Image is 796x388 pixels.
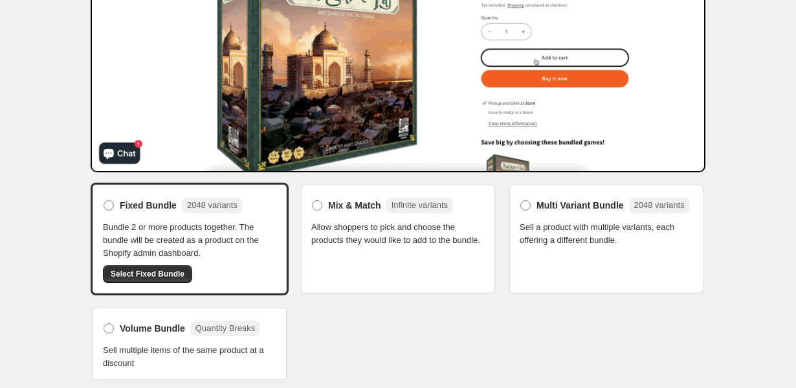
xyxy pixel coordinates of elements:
[187,200,238,210] span: 2048 variants
[120,322,185,335] span: Volume Bundle
[120,199,177,212] span: Fixed Bundle
[634,200,685,210] span: 2048 variants
[111,269,184,279] span: Select Fixed Bundle
[520,221,693,247] span: Sell a product with multiple variants, each offering a different bundle.
[311,221,485,247] span: Allow shoppers to pick and choose the products they would like to add to the bundle.
[103,221,276,260] span: Bundle 2 or more products together. The bundle will be created as a product on the Shopify admin ...
[103,265,192,283] button: Select Fixed Bundle
[536,199,624,212] span: Multi Variant Bundle
[328,199,381,212] span: Mix & Match
[392,200,448,210] span: Infinite variants
[103,344,276,370] span: Sell multiple items of the same product at a discount
[195,323,256,333] span: Quantity Breaks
